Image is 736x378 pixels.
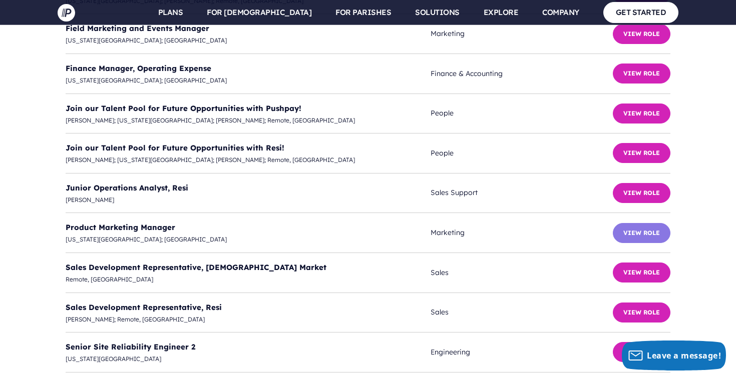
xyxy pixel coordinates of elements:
[66,35,431,46] span: [US_STATE][GEOGRAPHIC_DATA]; [GEOGRAPHIC_DATA]
[66,302,222,312] a: Sales Development Representative, Resi
[613,302,670,322] button: View Role
[66,262,326,272] a: Sales Development Representative, [DEMOGRAPHIC_DATA] Market
[603,2,679,22] a: GET STARTED
[613,24,670,44] button: View Role
[66,222,175,232] a: Product Marketing Manager
[66,183,188,192] a: Junior Operations Analyst, Resi
[613,103,670,123] button: View Role
[66,23,209,33] a: Field Marketing and Events Manager
[66,115,431,126] span: [PERSON_NAME]; [US_STATE][GEOGRAPHIC_DATA]; [PERSON_NAME]; Remote, [GEOGRAPHIC_DATA]
[431,266,613,279] span: Sales
[647,350,721,361] span: Leave a message!
[66,274,431,285] span: Remote, [GEOGRAPHIC_DATA]
[613,183,670,203] button: View Role
[622,340,726,370] button: Leave a message!
[66,75,431,86] span: [US_STATE][GEOGRAPHIC_DATA]; [GEOGRAPHIC_DATA]
[66,143,284,152] a: Join our Talent Pool for Future Opportunities with Resi!
[66,194,431,205] span: [PERSON_NAME]
[431,346,613,358] span: Engineering
[66,63,211,73] a: Finance Manager, Operating Expense
[613,223,670,243] button: View Role
[66,154,431,165] span: [PERSON_NAME]; [US_STATE][GEOGRAPHIC_DATA]; [PERSON_NAME]; Remote, [GEOGRAPHIC_DATA]
[66,314,431,325] span: [PERSON_NAME]; Remote, [GEOGRAPHIC_DATA]
[613,143,670,163] button: View Role
[613,262,670,282] button: View Role
[66,234,431,245] span: [US_STATE][GEOGRAPHIC_DATA]; [GEOGRAPHIC_DATA]
[431,107,613,119] span: People
[66,353,431,364] span: [US_STATE][GEOGRAPHIC_DATA]
[613,63,670,83] button: View Role
[613,342,670,362] button: View Role
[431,147,613,159] span: People
[431,306,613,318] span: Sales
[431,186,613,199] span: Sales Support
[431,67,613,80] span: Finance & Accounting
[66,342,195,351] a: Senior Site Reliability Engineer 2
[431,226,613,239] span: Marketing
[431,27,613,40] span: Marketing
[66,103,301,113] a: Join our Talent Pool for Future Opportunities with Pushpay!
